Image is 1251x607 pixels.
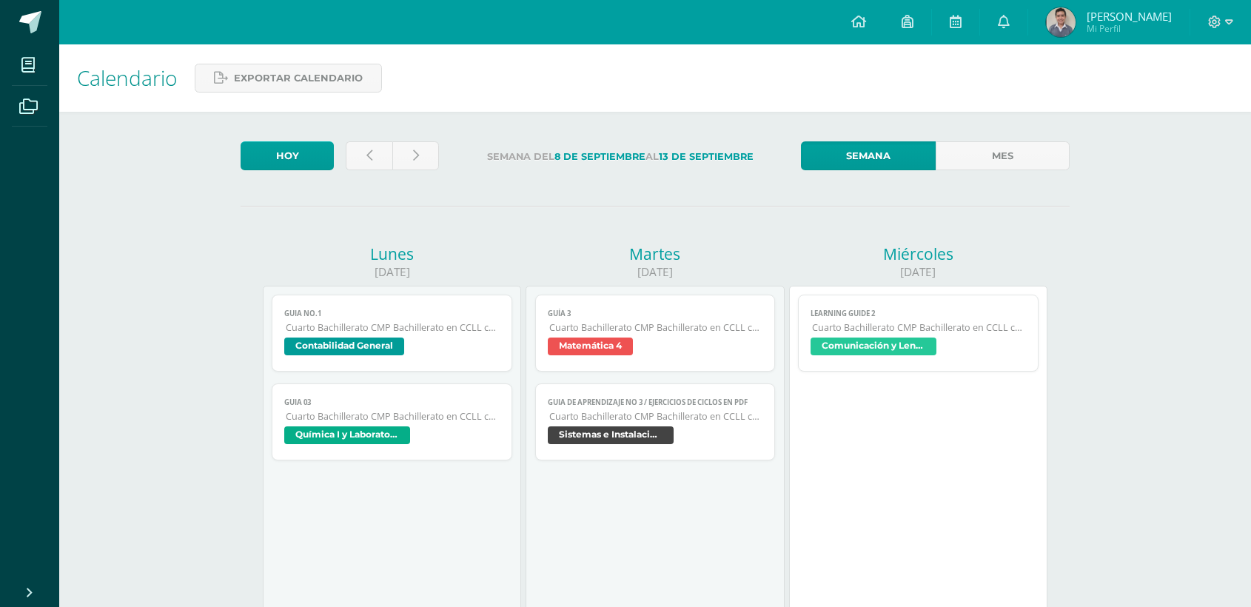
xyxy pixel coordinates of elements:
span: Cuarto Bachillerato CMP Bachillerato en CCLL con Orientación en Computación [812,321,1026,334]
a: Exportar calendario [195,64,382,93]
span: Sistemas e Instalación de Software (Desarrollo de Software) [548,426,674,444]
span: Exportar calendario [234,64,363,92]
div: Martes [526,244,784,264]
span: GUIA NO.1 [284,309,500,318]
a: Guía 3Cuarto Bachillerato CMP Bachillerato en CCLL con Orientación en ComputaciónMatemática 4 [535,295,776,372]
a: Guia 03Cuarto Bachillerato CMP Bachillerato en CCLL con Orientación en ComputaciónQuímica I y Lab... [272,383,512,460]
img: d9ff757adb93861349cde013a3ee1ac8.png [1046,7,1076,37]
span: Learning Guide 2 [811,309,1026,318]
span: Comunicación y Lenguaje L3 Inglés [811,338,936,355]
span: Cuarto Bachillerato CMP Bachillerato en CCLL con Orientación en Computación [286,410,500,423]
div: [DATE] [789,264,1047,280]
span: Cuarto Bachillerato CMP Bachillerato en CCLL con Orientación en Computación [549,321,763,334]
span: Química I y Laboratorio [284,426,410,444]
a: Learning Guide 2Cuarto Bachillerato CMP Bachillerato en CCLL con Orientación en ComputaciónComuni... [798,295,1039,372]
a: GUIA NO.1Cuarto Bachillerato CMP Bachillerato en CCLL con Orientación en ComputaciónContabilidad ... [272,295,512,372]
label: Semana del al [451,141,789,172]
a: Mes [936,141,1070,170]
span: Calendario [77,64,177,92]
span: Guía 3 [548,309,763,318]
span: Matemática 4 [548,338,633,355]
span: Cuarto Bachillerato CMP Bachillerato en CCLL con Orientación en Computación [286,321,500,334]
span: Guia 03 [284,398,500,407]
span: Contabilidad General [284,338,404,355]
strong: 13 de Septiembre [659,151,754,162]
span: GUIA DE APRENDIZAJE NO 3 / EJERCICIOS DE CICLOS EN PDF [548,398,763,407]
strong: 8 de Septiembre [554,151,645,162]
div: Lunes [263,244,521,264]
a: GUIA DE APRENDIZAJE NO 3 / EJERCICIOS DE CICLOS EN PDFCuarto Bachillerato CMP Bachillerato en CCL... [535,383,776,460]
div: [DATE] [526,264,784,280]
div: Miércoles [789,244,1047,264]
span: Mi Perfil [1087,22,1172,35]
a: Hoy [241,141,334,170]
span: [PERSON_NAME] [1087,9,1172,24]
div: [DATE] [263,264,521,280]
span: Cuarto Bachillerato CMP Bachillerato en CCLL con Orientación en Computación [549,410,763,423]
a: Semana [801,141,935,170]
